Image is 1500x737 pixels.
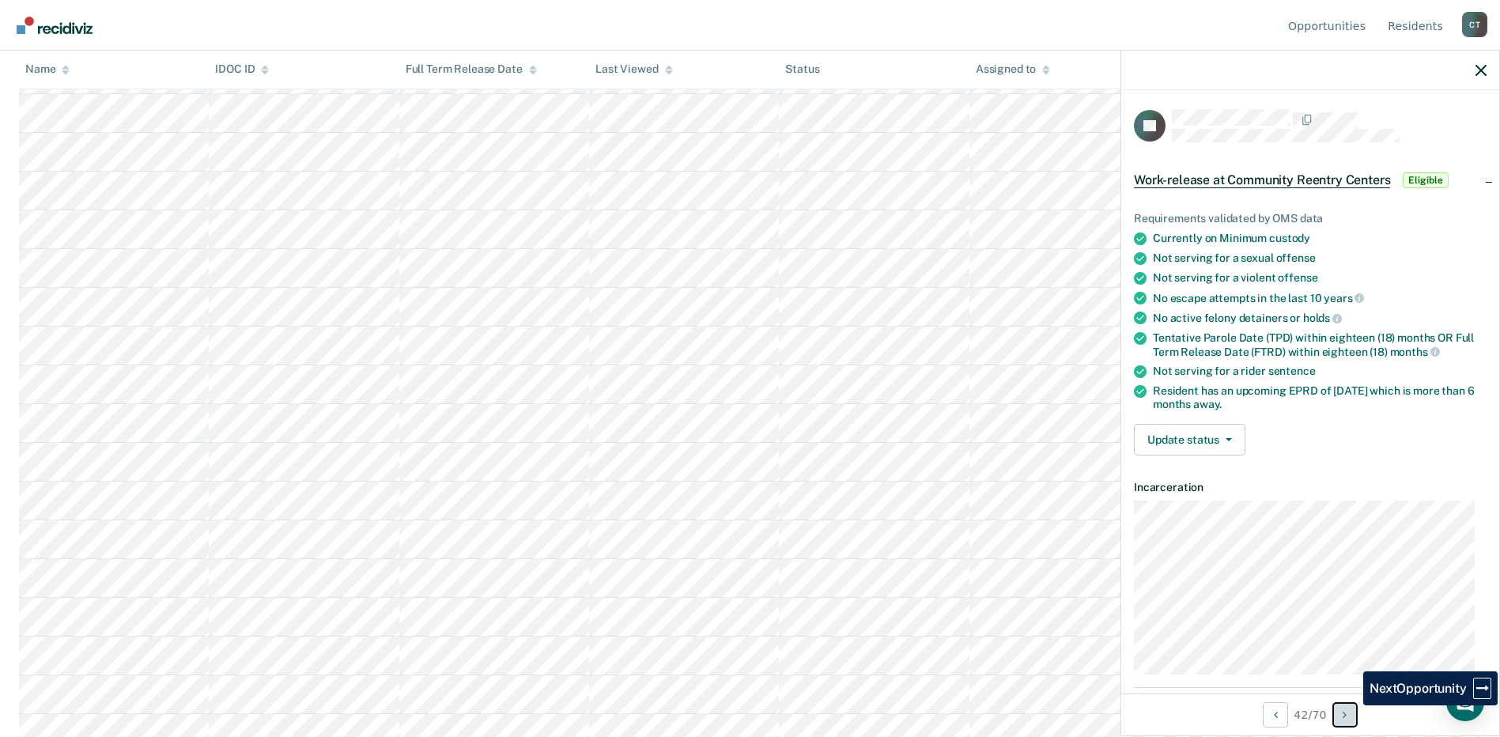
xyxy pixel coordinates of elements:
div: Full Term Release Date [406,63,537,77]
span: sentence [1268,365,1316,377]
img: Recidiviz [17,17,93,34]
button: Previous Opportunity [1263,702,1288,728]
dt: Incarceration [1134,481,1487,494]
span: years [1324,292,1364,304]
div: No escape attempts in the last 10 [1153,291,1487,305]
div: Tentative Parole Date (TPD) within eighteen (18) months OR Full Term Release Date (FTRD) within e... [1153,331,1487,358]
button: Update status [1134,424,1245,455]
div: Not serving for a violent [1153,271,1487,285]
div: 42 / 70 [1121,694,1499,735]
div: Name [25,63,70,77]
div: No active felony detainers or [1153,311,1487,325]
span: offense [1276,251,1316,264]
div: Not serving for a sexual [1153,251,1487,265]
span: holds [1303,312,1342,324]
div: Resident has an upcoming EPRD of [DATE] which is more than 6 months [1153,384,1487,411]
button: Next Opportunity [1332,702,1358,728]
div: Work-release at Community Reentry CentersEligible [1121,155,1499,206]
div: Status [785,63,819,77]
span: Eligible [1403,172,1448,188]
div: Last Viewed [595,63,672,77]
span: Work-release at Community Reentry Centers [1134,172,1390,188]
div: C T [1462,12,1487,37]
div: Assigned to [976,63,1050,77]
div: Not serving for a rider [1153,365,1487,378]
button: Profile dropdown button [1462,12,1487,37]
div: Currently on Minimum [1153,232,1487,245]
span: away. [1193,398,1222,410]
div: IDOC ID [215,63,269,77]
span: months [1390,346,1440,358]
div: Open Intercom Messenger [1446,683,1484,721]
div: Requirements validated by OMS data [1134,212,1487,225]
span: custody [1269,232,1310,244]
span: offense [1278,271,1317,284]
